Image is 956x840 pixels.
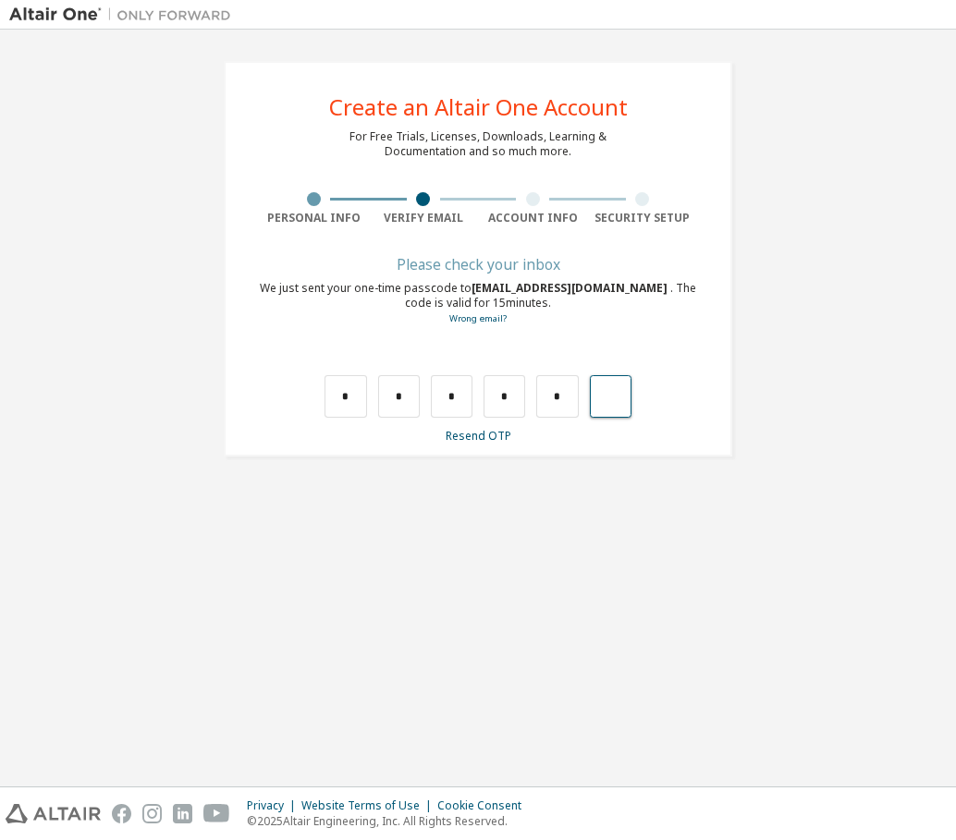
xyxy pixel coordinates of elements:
div: Please check your inbox [259,259,697,270]
div: Personal Info [259,211,369,225]
div: We just sent your one-time passcode to . The code is valid for 15 minutes. [259,281,697,326]
div: Privacy [247,798,301,813]
span: [EMAIL_ADDRESS][DOMAIN_NAME] [472,280,670,296]
div: Cookie Consent [437,798,533,813]
div: For Free Trials, Licenses, Downloads, Learning & Documentation and so much more. [349,129,607,159]
div: Account Info [478,211,588,225]
p: © 2025 Altair Engineering, Inc. All Rights Reserved. [247,813,533,829]
div: Website Terms of Use [301,798,437,813]
img: Altair One [9,6,240,24]
div: Create an Altair One Account [329,96,628,118]
div: Security Setup [588,211,698,225]
a: Go back to the registration form [449,312,507,324]
img: instagram.svg [142,804,162,823]
img: youtube.svg [203,804,230,823]
img: linkedin.svg [173,804,192,823]
img: altair_logo.svg [6,804,101,823]
div: Verify Email [369,211,479,225]
a: Resend OTP [446,428,511,444]
img: facebook.svg [112,804,131,823]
